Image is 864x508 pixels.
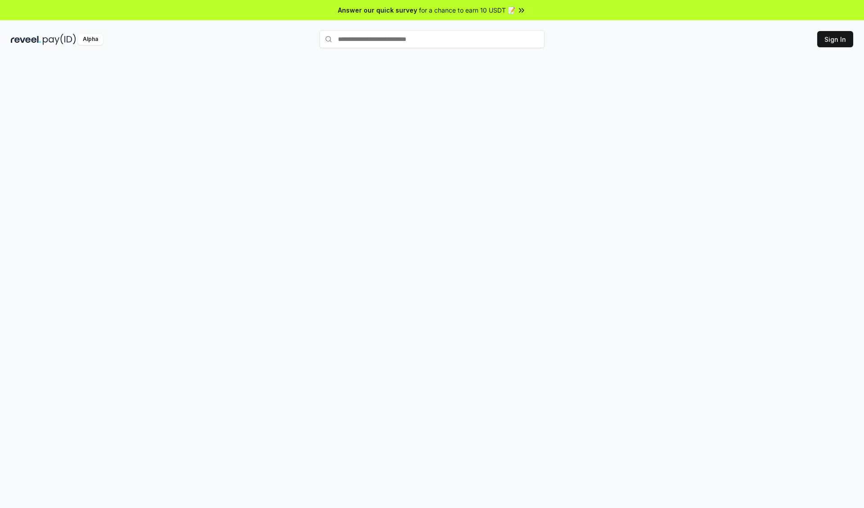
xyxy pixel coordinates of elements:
img: pay_id [43,34,76,45]
button: Sign In [817,31,853,47]
span: for a chance to earn 10 USDT 📝 [419,5,515,15]
img: reveel_dark [11,34,41,45]
div: Alpha [78,34,103,45]
span: Answer our quick survey [338,5,417,15]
